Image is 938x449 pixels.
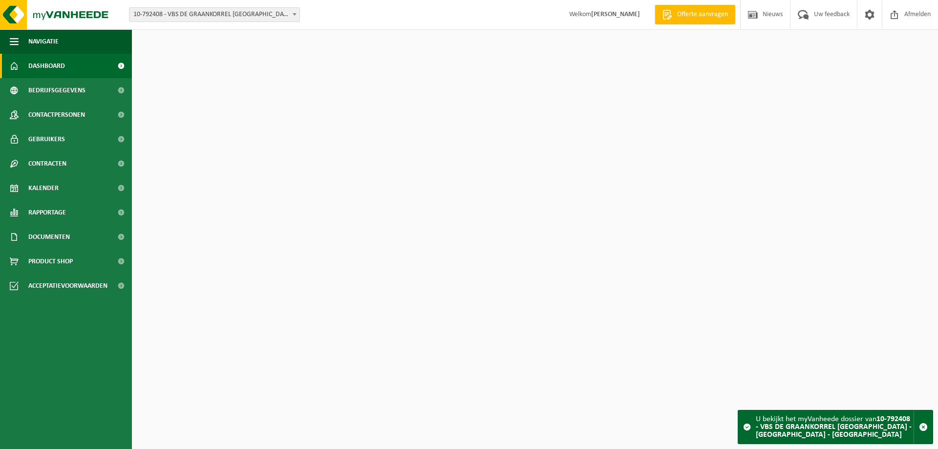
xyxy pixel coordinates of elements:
span: Offerte aanvragen [675,10,730,20]
span: Gebruikers [28,127,65,151]
span: 10-792408 - VBS DE GRAANKORREL KRUISEKE - KRUISEKESTRAAT - WERVIK [129,7,300,22]
div: U bekijkt het myVanheede dossier van [756,410,914,444]
span: Navigatie [28,29,59,54]
span: Dashboard [28,54,65,78]
strong: 10-792408 - VBS DE GRAANKORREL [GEOGRAPHIC_DATA] - [GEOGRAPHIC_DATA] - [GEOGRAPHIC_DATA] [756,415,912,439]
span: Kalender [28,176,59,200]
span: Documenten [28,225,70,249]
strong: [PERSON_NAME] [591,11,640,18]
span: Rapportage [28,200,66,225]
span: Contactpersonen [28,103,85,127]
span: Acceptatievoorwaarden [28,274,107,298]
a: Offerte aanvragen [655,5,735,24]
span: 10-792408 - VBS DE GRAANKORREL KRUISEKE - KRUISEKESTRAAT - WERVIK [129,8,299,21]
span: Contracten [28,151,66,176]
span: Product Shop [28,249,73,274]
span: Bedrijfsgegevens [28,78,85,103]
iframe: chat widget [5,428,163,449]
